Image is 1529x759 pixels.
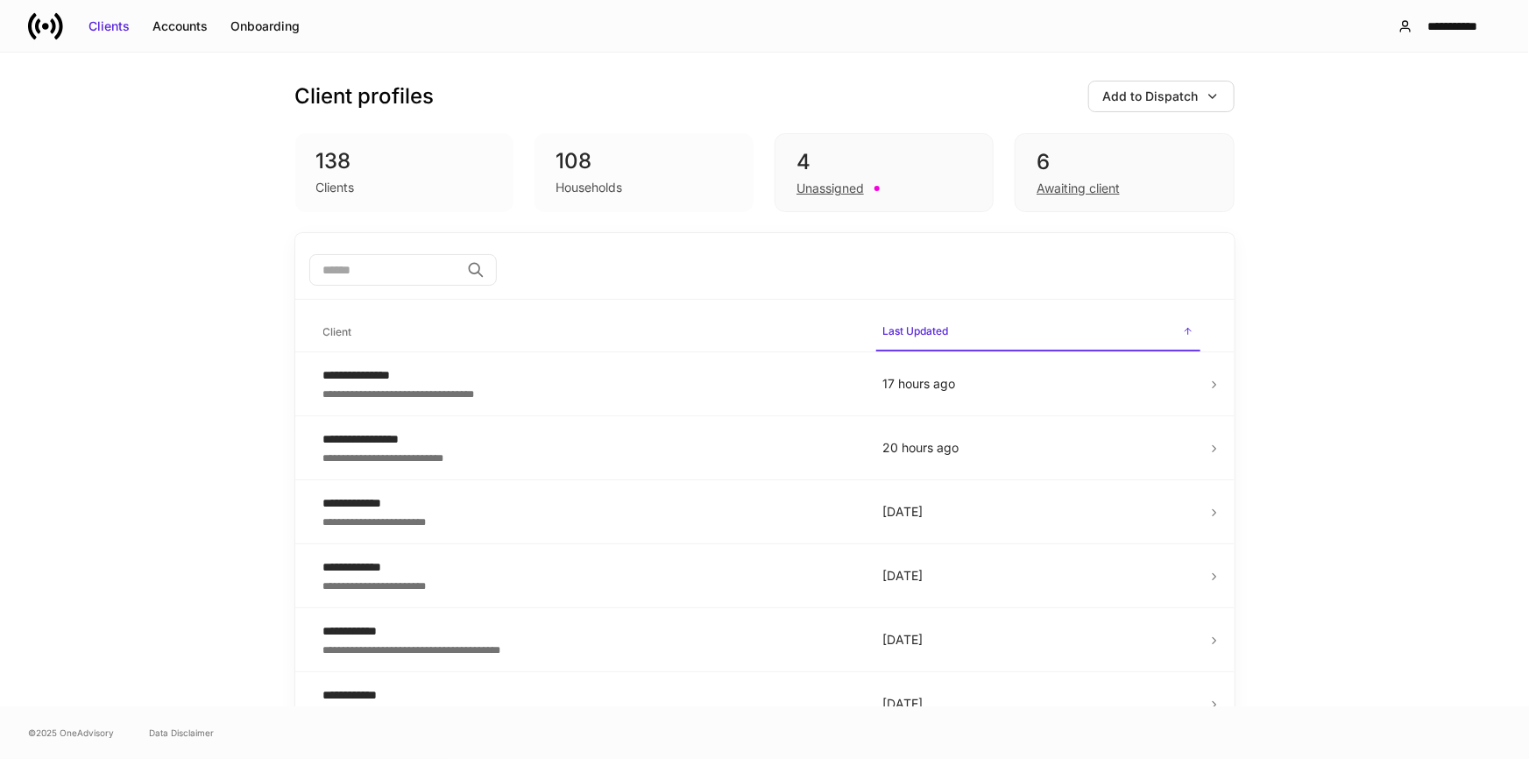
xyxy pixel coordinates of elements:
[876,314,1200,351] span: Last Updated
[883,375,1193,393] p: 17 hours ago
[796,180,864,197] div: Unassigned
[1037,148,1212,176] div: 6
[1088,81,1235,112] button: Add to Dispatch
[883,567,1193,585] p: [DATE]
[883,503,1193,521] p: [DATE]
[219,12,311,40] button: Onboarding
[1103,88,1199,105] div: Add to Dispatch
[796,148,972,176] div: 4
[556,147,733,175] div: 108
[775,133,994,212] div: 4Unassigned
[883,631,1193,649] p: [DATE]
[28,726,114,740] span: © 2025 OneAdvisory
[88,18,130,35] div: Clients
[149,726,214,740] a: Data Disclaimer
[316,147,493,175] div: 138
[230,18,300,35] div: Onboarding
[883,323,949,339] h6: Last Updated
[883,695,1193,713] p: [DATE]
[141,12,219,40] button: Accounts
[295,82,435,110] h3: Client profiles
[77,12,141,40] button: Clients
[556,179,622,196] div: Households
[152,18,208,35] div: Accounts
[316,315,862,351] span: Client
[883,439,1193,457] p: 20 hours ago
[323,323,352,340] h6: Client
[1037,180,1120,197] div: Awaiting client
[1015,133,1234,212] div: 6Awaiting client
[316,179,355,196] div: Clients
